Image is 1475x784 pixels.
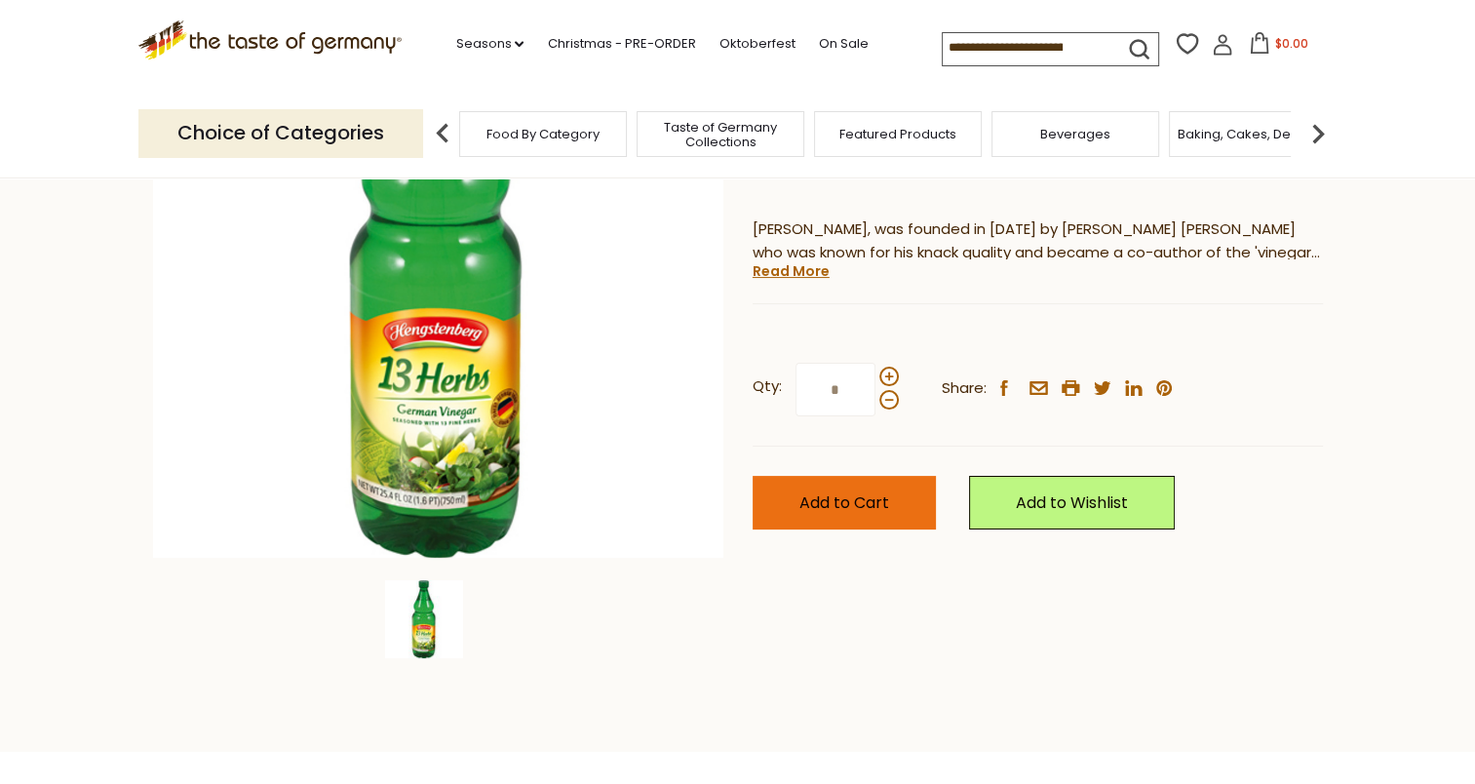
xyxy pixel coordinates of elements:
p: [PERSON_NAME], was founded in [DATE] by [PERSON_NAME] [PERSON_NAME] who was known for his knack q... [753,217,1323,266]
strong: Qty: [753,374,782,399]
a: Christmas - PRE-ORDER [547,33,695,55]
a: Seasons [455,33,524,55]
a: Beverages [1040,127,1110,141]
button: $0.00 [1237,32,1320,61]
button: Add to Cart [753,476,936,529]
p: Choice of Categories [138,109,423,157]
input: Qty: [796,363,875,416]
a: Food By Category [486,127,600,141]
a: Add to Wishlist [969,476,1175,529]
span: ( ) [830,162,915,180]
img: Hengstenberg 13-Herb Vinegar [385,580,463,658]
a: Taste of Germany Collections [642,120,798,149]
img: next arrow [1299,114,1338,153]
span: Add to Cart [799,491,889,514]
a: Read More [753,261,830,281]
img: previous arrow [423,114,462,153]
a: On Sale [818,33,868,55]
a: Oktoberfest [718,33,795,55]
span: Share: [942,376,987,401]
a: Baking, Cakes, Desserts [1178,127,1329,141]
a: Featured Products [839,127,956,141]
a: 4 Reviews [835,162,910,182]
span: $0.00 [1274,35,1307,52]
